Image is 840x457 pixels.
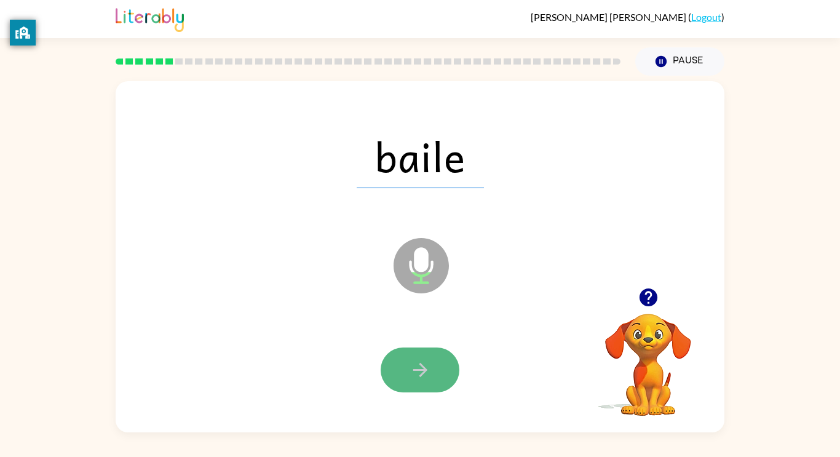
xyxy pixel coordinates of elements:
img: Literably [116,5,184,32]
div: ( ) [531,11,724,23]
video: Your browser must support playing .mp4 files to use Literably. Please try using another browser. [587,295,710,418]
button: Pause [635,47,724,76]
a: Logout [691,11,721,23]
span: [PERSON_NAME] [PERSON_NAME] [531,11,688,23]
span: baile [357,124,484,188]
button: privacy banner [10,20,36,46]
